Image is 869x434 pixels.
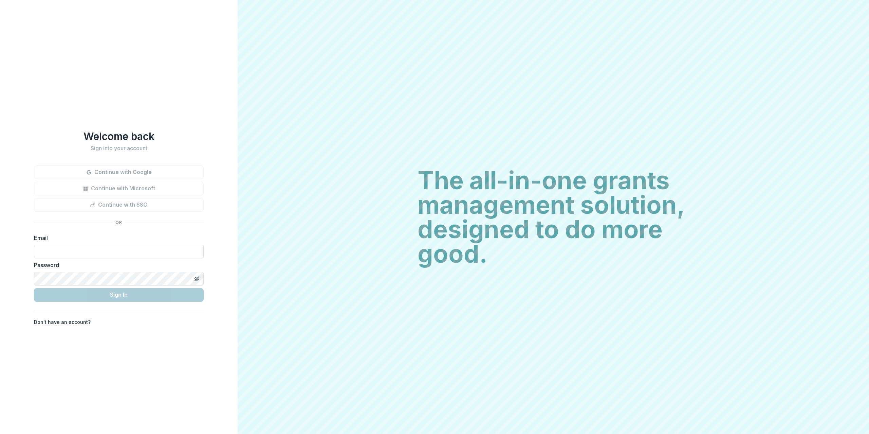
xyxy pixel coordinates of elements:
[34,318,91,326] p: Don't have an account?
[34,288,204,302] button: Sign In
[34,261,200,269] label: Password
[34,130,204,142] h1: Welcome back
[34,234,200,242] label: Email
[34,166,204,179] button: Continue with Google
[191,273,202,284] button: Toggle password visibility
[34,145,204,152] h2: Sign into your account
[34,182,204,195] button: Continue with Microsoft
[34,198,204,212] button: Continue with SSO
